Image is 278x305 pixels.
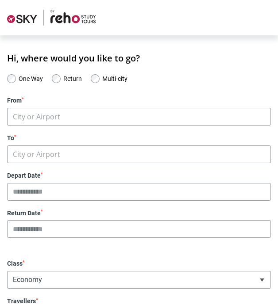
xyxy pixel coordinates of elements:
label: Class [7,260,271,267]
label: To [7,134,271,142]
span: City or Airport [8,108,270,126]
span: City or Airport [7,145,271,163]
label: Return Date [7,210,271,217]
span: City or Airport [13,112,60,122]
span: City or Airport [8,146,270,163]
label: Depart Date [7,172,271,179]
label: Return [63,73,82,83]
label: Travellers [7,297,271,305]
span: City or Airport [13,149,60,159]
span: Economy [8,271,270,288]
span: City or Airport [7,108,271,126]
span: Economy [7,271,271,289]
label: Multi-city [102,73,127,83]
h1: Hi, where would you like to go? [7,53,271,64]
label: From [7,97,271,104]
label: One Way [19,73,43,83]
